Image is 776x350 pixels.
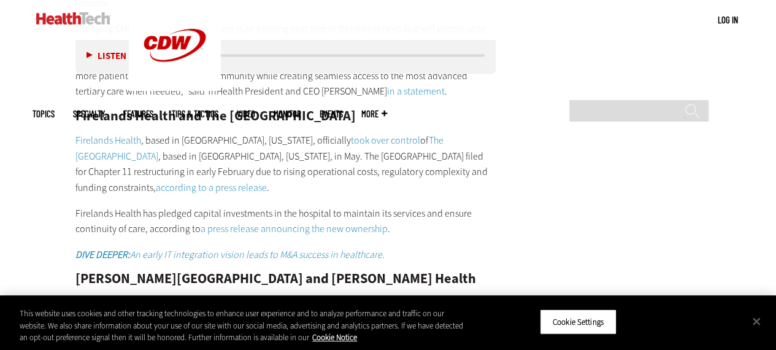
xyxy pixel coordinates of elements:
a: Tips & Tactics [172,109,218,119]
a: a press release announcing the new ownership [201,222,388,235]
a: Features [123,109,153,119]
h2: [PERSON_NAME][GEOGRAPHIC_DATA] and [PERSON_NAME] Health [75,272,496,286]
div: User menu [718,14,738,26]
span: More [361,109,387,119]
button: Close [743,308,770,335]
a: The [GEOGRAPHIC_DATA] [75,134,444,163]
em: An early IT integration vision leads to M&A success in healthcare. [75,248,385,261]
img: Home [36,12,110,25]
a: More information about your privacy [312,332,357,343]
strong: DIVE DEEPER: [75,248,130,261]
p: , based in [GEOGRAPHIC_DATA], [US_STATE], officially of , based in [GEOGRAPHIC_DATA], [US_STATE],... [75,133,496,195]
a: Log in [718,14,738,25]
a: MonITor [274,109,301,119]
a: took over control [351,134,420,147]
span: Topics [33,109,55,119]
a: Video [237,109,255,119]
a: CDW [129,81,221,94]
a: Firelands Health [75,134,141,147]
a: Events [320,109,343,119]
p: Firelands Health has pledged capital investments in the hospital to maintain its services and ens... [75,206,496,237]
a: according to a press release [156,181,267,194]
button: Cookie Settings [540,309,617,335]
a: DIVE DEEPER:An early IT integration vision leads to M&A success in healthcare. [75,248,385,261]
span: Specialty [73,109,105,119]
div: This website uses cookies and other tracking technologies to enhance user experience and to analy... [20,308,466,344]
